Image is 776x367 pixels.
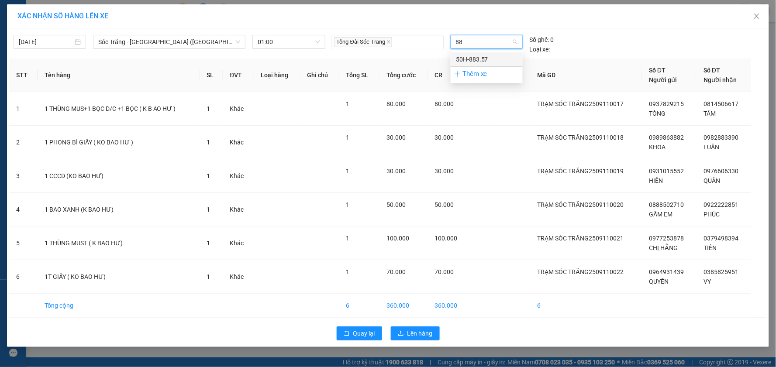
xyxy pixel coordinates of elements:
[704,100,738,107] span: 0814506617
[704,168,738,175] span: 0976606330
[334,37,393,47] span: Tổng Đài Sóc Trăng
[649,144,666,151] span: KHOA
[530,35,554,45] div: 0
[649,177,663,184] span: HIỀN
[704,201,738,208] span: 0922222851
[386,100,406,107] span: 80.000
[435,235,458,242] span: 100.000
[649,67,666,74] span: Số ĐT
[254,58,300,92] th: Loại hàng
[530,35,549,45] span: Số ghế:
[200,58,223,92] th: SL
[9,193,38,226] td: 4
[38,126,200,159] td: 1 PHONG BÌ GIẤY ( KO BAO HƯ )
[38,260,200,294] td: 1T GIẤY ( KO BAO HƯ)
[704,177,720,184] span: QUÂN
[451,66,523,82] div: Thêm xe
[538,100,624,107] span: TRẠM SÓC TRĂNG2509110017
[386,168,406,175] span: 30.000
[207,139,210,146] span: 1
[704,268,738,275] span: 0385825951
[704,235,738,242] span: 0379498394
[704,144,719,151] span: LUÂN
[223,260,254,294] td: Khác
[223,159,254,193] td: Khác
[9,226,38,260] td: 5
[704,134,738,141] span: 0982883390
[407,329,433,338] span: Lên hàng
[223,226,254,260] td: Khác
[456,55,517,64] div: 50H-883.57
[207,273,210,280] span: 1
[386,134,406,141] span: 30.000
[379,58,428,92] th: Tổng cước
[704,67,720,74] span: Số ĐT
[435,201,454,208] span: 50.000
[435,168,454,175] span: 30.000
[398,330,404,337] span: upload
[435,268,454,275] span: 70.000
[346,235,350,242] span: 1
[386,40,391,44] span: close
[531,294,642,318] td: 6
[19,37,73,47] input: 12/09/2025
[9,159,38,193] td: 3
[9,92,38,126] td: 1
[9,126,38,159] td: 2
[435,100,454,107] span: 80.000
[649,268,684,275] span: 0964931439
[38,92,200,126] td: 1 THÙNG MUS+1 BỌC D/C +1 BỌC ( K B AO HƯ )
[649,201,684,208] span: 0888502710
[344,330,350,337] span: rollback
[337,326,382,340] button: rollbackQuay lại
[538,168,624,175] span: TRẠM SÓC TRĂNG2509110019
[353,329,375,338] span: Quay lại
[538,268,624,275] span: TRẠM SÓC TRĂNG2509110022
[704,211,720,218] span: PHÚC
[649,235,684,242] span: 0977253878
[531,58,642,92] th: Mã GD
[207,240,210,247] span: 1
[346,201,350,208] span: 1
[428,294,469,318] td: 360.000
[38,193,200,226] td: 1 BAO XANH (K BAO HƯ)
[223,58,254,92] th: ĐVT
[9,260,38,294] td: 6
[207,105,210,112] span: 1
[649,76,677,83] span: Người gửi
[339,294,380,318] td: 6
[451,52,523,66] div: 50H-883.57
[704,278,711,285] span: VY
[223,92,254,126] td: Khác
[38,294,200,318] td: Tổng cộng
[98,35,240,48] span: Sóc Trăng - Sài Gòn (Hàng)
[223,126,254,159] td: Khác
[649,278,669,285] span: QUYÊN
[386,201,406,208] span: 50.000
[538,235,624,242] span: TRẠM SÓC TRĂNG2509110021
[386,235,409,242] span: 100.000
[745,4,769,29] button: Close
[649,110,666,117] span: TÒNG
[649,168,684,175] span: 0931015552
[704,76,737,83] span: Người nhận
[38,159,200,193] td: 1 CCCD (KO BAO HƯ)
[538,201,624,208] span: TRẠM SÓC TRĂNG2509110020
[207,206,210,213] span: 1
[649,244,678,251] span: CHỊ HẰNG
[38,58,200,92] th: Tên hàng
[17,12,108,20] span: XÁC NHẬN SỐ HÀNG LÊN XE
[435,134,454,141] span: 30.000
[379,294,428,318] td: 360.000
[346,100,350,107] span: 1
[339,58,380,92] th: Tổng SL
[235,39,241,45] span: down
[454,71,461,77] span: plus
[386,268,406,275] span: 70.000
[649,134,684,141] span: 0989863882
[753,13,760,20] span: close
[300,58,339,92] th: Ghi chú
[704,244,717,251] span: TIẾN
[704,110,716,117] span: TÂM
[38,226,200,260] td: 1 THÙNG MUST ( K BAO HƯ)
